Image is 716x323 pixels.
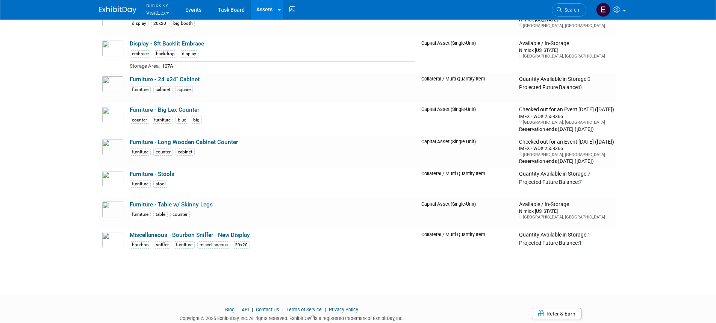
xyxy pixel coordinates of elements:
div: Checked out for an Event [DATE] ([DATE]) [519,139,614,146]
div: [GEOGRAPHIC_DATA], [GEOGRAPHIC_DATA] [519,152,614,158]
div: cabinet [176,149,195,156]
a: Furniture - Stools [130,171,174,177]
span: 7 [587,171,590,177]
div: Available / In-Storage [519,201,614,208]
div: Projected Future Balance: [519,177,614,186]
div: furniture [174,241,195,249]
div: counter [130,117,149,124]
div: miscellaneous [197,241,230,249]
div: [GEOGRAPHIC_DATA], [GEOGRAPHIC_DATA] [519,53,614,59]
span: | [250,307,255,312]
div: IMEX - WO# 2558366 [519,145,614,152]
div: counter [170,211,190,218]
span: 0 [579,84,582,90]
div: bourbon [130,241,151,249]
a: Furniture - Table w/ Skinny Legs [130,201,213,208]
div: stool [153,180,168,188]
span: 1 [587,232,590,238]
div: big booth [171,20,195,27]
div: embrace [130,50,151,58]
div: Reservation ends [DATE] ([DATE]) [519,158,614,165]
img: Elizabeth Griffin [596,3,610,17]
td: Capital Asset (Single-Unit) [418,198,516,229]
div: 20x20 [151,20,168,27]
a: Miscellaneous - Bourbon Sniffer - New Display [130,232,250,238]
td: Collateral / Multi-Quantity Item [418,168,516,198]
div: 20x20 [233,241,250,249]
div: Quantity Available in Storage: [519,76,614,83]
span: Nimlok KY [146,1,169,9]
div: backdrop [154,50,177,58]
div: display [180,50,198,58]
div: Copyright © 2025 ExhibitDay, Inc. All rights reserved. ExhibitDay is a registered trademark of Ex... [99,313,485,322]
div: table [153,211,168,218]
a: API [242,307,249,312]
div: furniture [130,211,151,218]
a: Contact Us [256,307,279,312]
div: Nimlok [US_STATE] [519,208,614,214]
span: | [236,307,241,312]
img: ExhibitDay [99,6,136,14]
td: Capital Asset (Single-Unit) [418,103,516,135]
span: | [280,307,285,312]
div: furniture [130,180,151,188]
div: Quantity Available in Storage: [519,232,614,238]
div: [GEOGRAPHIC_DATA], [GEOGRAPHIC_DATA] [519,23,614,29]
a: Terms of Service [286,307,322,312]
span: Storage Area: [130,63,160,69]
a: Privacy Policy [329,307,358,312]
div: sniffer [154,241,171,249]
div: blue [176,117,188,124]
div: [GEOGRAPHIC_DATA], [GEOGRAPHIC_DATA] [519,214,614,220]
span: Search [562,7,579,13]
div: Checked out for an Event [DATE] ([DATE]) [519,106,614,113]
div: Quantity Available in Storage: [519,171,614,177]
div: furniture [152,117,173,124]
td: Collateral / Multi-Quantity Item [418,73,516,103]
div: Reservation ends [DATE] ([DATE]) [519,126,614,133]
sup: ® [311,315,314,319]
div: Projected Future Balance: [519,83,614,91]
div: [GEOGRAPHIC_DATA], [GEOGRAPHIC_DATA] [519,120,614,125]
a: Furniture - Long Wooden Cabinet Counter [130,139,238,146]
span: 0 [587,76,590,82]
span: 7 [579,179,582,185]
div: Available / In-Storage [519,40,614,47]
td: Capital Asset (Single-Unit) [418,7,516,37]
div: Nimlok [US_STATE] [519,47,614,53]
div: Projected Future Balance: [519,238,614,247]
div: display [130,20,148,27]
a: Furniture - Big Lex Counter [130,106,199,113]
div: furniture [130,86,151,93]
div: cabinet [153,86,173,93]
td: 107A [160,61,415,70]
a: Refer & Earn [532,308,581,319]
a: Search [552,3,586,17]
div: big [191,117,202,124]
div: IMEX - WO# 2558366 [519,113,614,120]
div: furniture [130,149,151,156]
div: square [175,86,193,93]
a: Furniture - 24"x24" Cabinet [130,76,200,83]
a: Display - 8ft Backlit Embrace [130,40,204,47]
span: 1 [579,240,582,246]
div: counter [153,149,173,156]
td: Collateral / Multi-Quantity Item [418,229,516,259]
td: Capital Asset (Single-Unit) [418,136,516,168]
td: Capital Asset (Single-Unit) [418,37,516,73]
a: Blog [225,307,235,312]
span: | [323,307,328,312]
